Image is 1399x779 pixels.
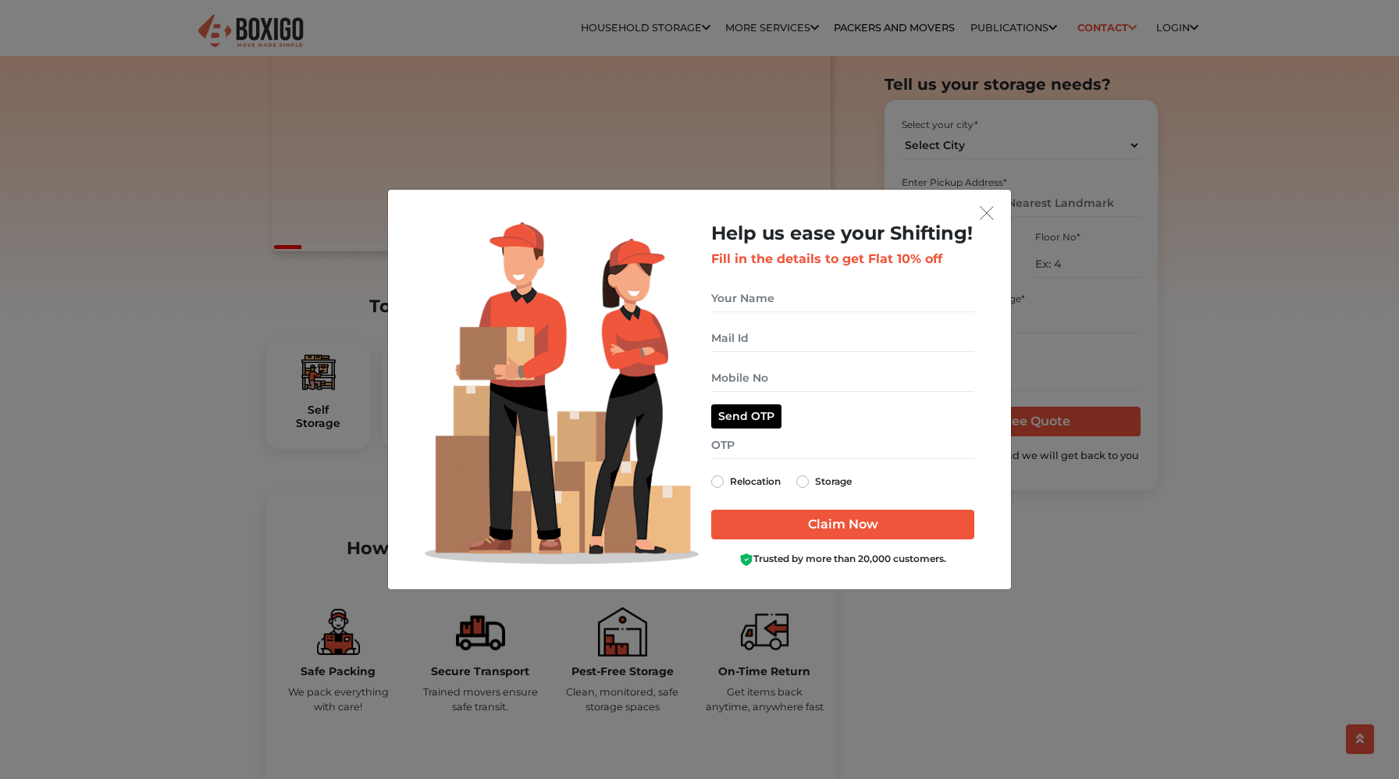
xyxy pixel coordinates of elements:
[711,552,974,567] div: Trusted by more than 20,000 customers.
[815,472,852,491] label: Storage
[425,222,699,564] img: Lead Welcome Image
[980,206,994,220] img: exit
[730,472,781,491] label: Relocation
[711,325,974,352] input: Mail Id
[711,432,974,459] input: OTP
[739,553,753,567] img: Boxigo Customer Shield
[711,510,974,539] input: Claim Now
[711,222,974,245] h2: Help us ease your Shifting!
[711,404,781,429] button: Send OTP
[711,285,974,312] input: Your Name
[711,365,974,392] input: Mobile No
[711,251,974,266] h3: Fill in the details to get Flat 10% off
